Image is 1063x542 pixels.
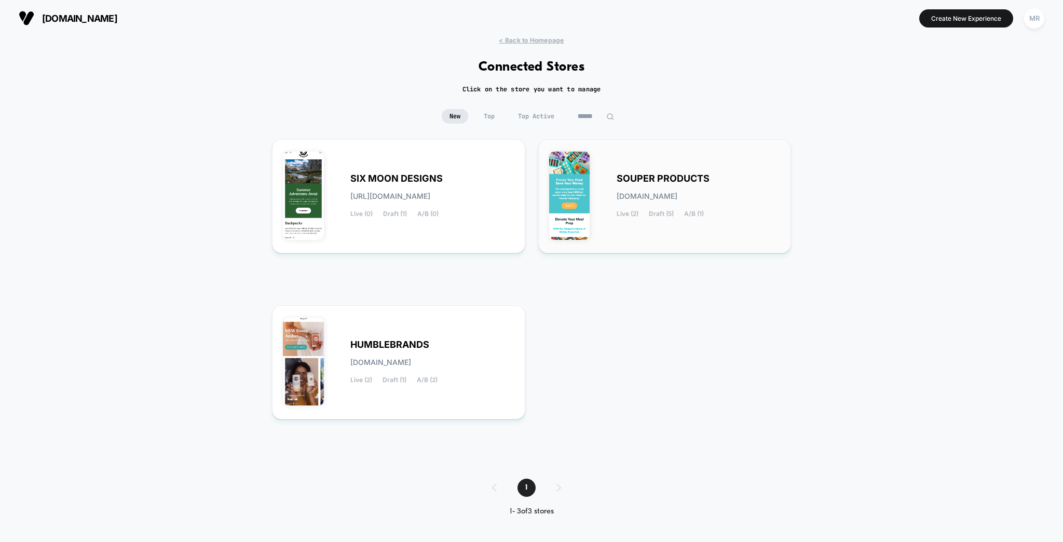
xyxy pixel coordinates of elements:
[617,175,710,182] span: SOUPER PRODUCTS
[919,9,1013,28] button: Create New Experience
[617,193,677,200] span: [DOMAIN_NAME]
[383,210,407,218] span: Draft (1)
[499,36,564,44] span: < Back to Homepage
[517,479,536,497] span: 1
[479,60,585,75] h1: Connected Stores
[42,13,117,24] span: [DOMAIN_NAME]
[417,376,438,384] span: A/B (2)
[617,210,638,218] span: Live (2)
[417,210,439,218] span: A/B (0)
[1024,8,1044,29] div: MR
[283,318,324,406] img: HUMBLEBRANDS
[383,376,406,384] span: Draft (1)
[606,113,614,120] img: edit
[350,193,430,200] span: [URL][DOMAIN_NAME]
[350,175,443,182] span: SIX MOON DESIGNS
[16,10,120,26] button: [DOMAIN_NAME]
[283,152,324,240] img: SIX_MOON_DESIGNS
[350,210,373,218] span: Live (0)
[649,210,674,218] span: Draft (5)
[462,85,601,93] h2: Click on the store you want to manage
[442,109,468,124] span: New
[19,10,34,26] img: Visually logo
[549,152,590,240] img: SOUPER_PRODUCTS
[350,376,372,384] span: Live (2)
[684,210,704,218] span: A/B (1)
[510,109,562,124] span: Top Active
[350,341,429,348] span: HUMBLEBRANDS
[350,359,411,366] span: [DOMAIN_NAME]
[476,109,502,124] span: Top
[482,507,582,516] div: 1 - 3 of 3 stores
[1021,8,1047,29] button: MR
